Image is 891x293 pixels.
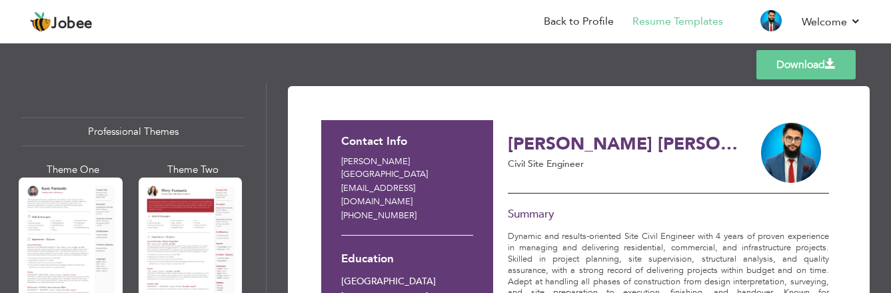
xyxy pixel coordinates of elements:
img: Profile Img [760,10,782,31]
a: Jobee [30,11,93,33]
span: Jobee [51,17,93,31]
div: Professional Themes [21,117,245,146]
p: [PERSON_NAME] [GEOGRAPHIC_DATA] [341,156,473,182]
div: Theme Two [141,163,245,177]
a: Back to Profile [544,14,614,29]
a: Resume Templates [632,14,723,29]
img: jobee.io [30,11,51,33]
h3: Contact Info [341,135,473,148]
p: Civil Site Engineer [508,158,748,171]
a: Download [756,50,856,79]
a: Welcome [802,14,861,30]
div: Theme One [21,163,125,177]
div: [GEOGRAPHIC_DATA] [341,275,473,289]
p: [PHONE_NUMBER] [341,210,473,223]
p: [EMAIL_ADDRESS][DOMAIN_NAME] [341,182,473,208]
h3: Summary [508,208,829,221]
h3: [PERSON_NAME] [PERSON_NAME] [508,135,748,156]
h3: Education [341,253,473,266]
